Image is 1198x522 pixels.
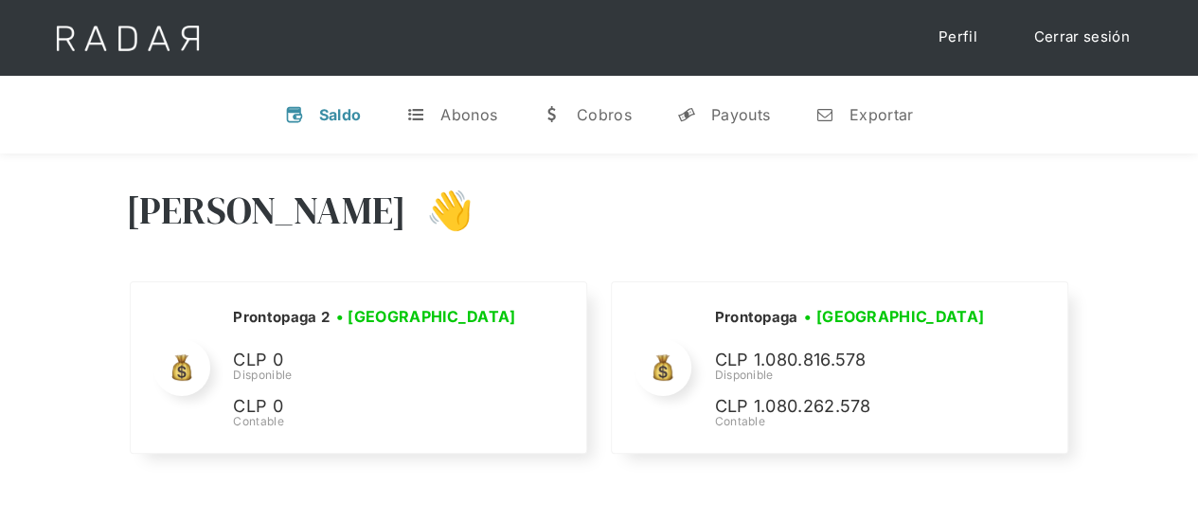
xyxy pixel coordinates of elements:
[406,187,473,234] h3: 👋
[677,105,696,124] div: y
[543,105,562,124] div: w
[714,367,998,384] div: Disponible
[233,413,522,430] div: Contable
[233,308,330,327] h2: Prontopaga 2
[920,19,996,56] a: Perfil
[233,347,517,374] p: CLP 0
[714,308,797,327] h2: Prontopaga
[233,367,522,384] div: Disponible
[126,187,407,234] h3: [PERSON_NAME]
[849,105,913,124] div: Exportar
[714,413,998,430] div: Contable
[319,105,362,124] div: Saldo
[815,105,834,124] div: n
[285,105,304,124] div: v
[714,347,998,374] p: CLP 1.080.816.578
[714,393,998,421] p: CLP 1.080.262.578
[804,305,984,328] h3: • [GEOGRAPHIC_DATA]
[577,105,632,124] div: Cobros
[406,105,425,124] div: t
[336,305,516,328] h3: • [GEOGRAPHIC_DATA]
[440,105,497,124] div: Abonos
[1015,19,1149,56] a: Cerrar sesión
[233,393,517,421] p: CLP 0
[711,105,770,124] div: Payouts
